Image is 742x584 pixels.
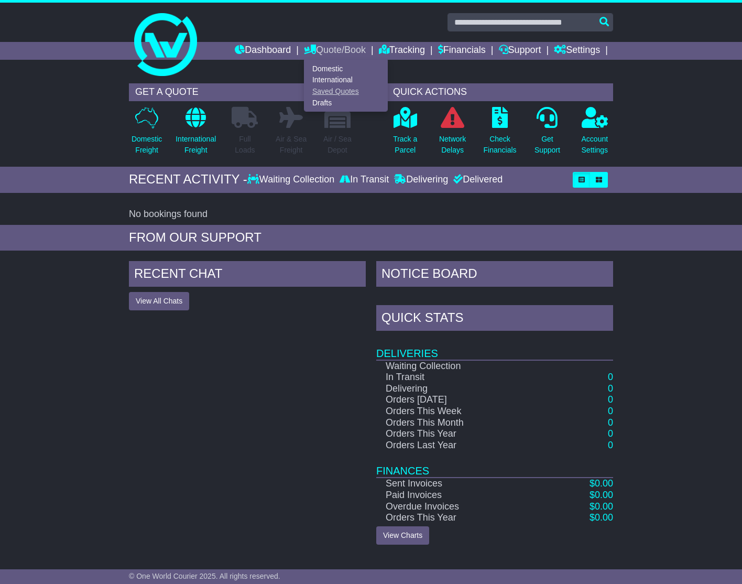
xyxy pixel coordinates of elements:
p: International Freight [176,134,216,156]
td: Orders This Year [376,512,548,524]
div: Delivered [451,174,503,186]
span: © One World Courier 2025. All rights reserved. [129,572,280,580]
a: CheckFinancials [483,106,517,161]
a: 0 [608,394,613,405]
a: 0 [608,440,613,450]
td: Paid Invoices [376,490,548,501]
td: Waiting Collection [376,360,548,372]
a: $0.00 [590,490,613,500]
a: $0.00 [590,501,613,512]
p: Network Delays [439,134,466,156]
a: View Charts [376,526,429,545]
a: GetSupport [534,106,561,161]
p: Domestic Freight [132,134,162,156]
a: Track aParcel [392,106,418,161]
div: NOTICE BOARD [376,261,613,289]
td: Orders This Month [376,417,548,429]
p: Air & Sea Freight [276,134,307,156]
div: GET A QUOTE [129,83,355,101]
a: Support [499,42,541,60]
span: 0.00 [595,501,613,512]
span: 0.00 [595,512,613,523]
div: FROM OUR SUPPORT [129,230,613,245]
a: Tracking [379,42,425,60]
td: Deliveries [376,333,613,360]
a: 0 [608,428,613,439]
div: Quote/Book [304,60,388,112]
a: DomesticFreight [131,106,162,161]
a: 0 [608,406,613,416]
td: Orders Last Year [376,440,548,451]
div: Quick Stats [376,305,613,333]
td: Orders This Year [376,428,548,440]
td: In Transit [376,372,548,383]
a: Domestic [304,63,387,74]
a: NetworkDelays [439,106,466,161]
p: Get Support [534,134,560,156]
div: No bookings found [129,209,613,220]
a: Settings [554,42,600,60]
p: Track a Parcel [393,134,417,156]
div: RECENT CHAT [129,261,366,289]
a: 0 [608,417,613,428]
span: 0.00 [595,478,613,489]
button: View All Chats [129,292,189,310]
p: Air / Sea Depot [323,134,352,156]
div: Waiting Collection [247,174,337,186]
td: Sent Invoices [376,478,548,490]
td: Delivering [376,383,548,395]
td: Orders This Week [376,406,548,417]
a: Saved Quotes [304,86,387,98]
a: 0 [608,383,613,394]
a: $0.00 [590,478,613,489]
div: RECENT ACTIVITY - [129,172,247,187]
a: $0.00 [590,512,613,523]
a: Quote/Book [304,42,366,60]
a: Financials [438,42,486,60]
p: Account Settings [582,134,608,156]
a: Drafts [304,97,387,109]
td: Orders [DATE] [376,394,548,406]
div: Delivering [391,174,451,186]
span: 0.00 [595,490,613,500]
a: InternationalFreight [175,106,216,161]
div: QUICK ACTIONS [387,83,613,101]
div: In Transit [337,174,391,186]
td: Finances [376,451,613,478]
a: International [304,74,387,86]
p: Full Loads [232,134,258,156]
a: AccountSettings [581,106,609,161]
td: Overdue Invoices [376,501,548,513]
a: 0 [608,372,613,382]
a: Dashboard [235,42,291,60]
p: Check Financials [484,134,517,156]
